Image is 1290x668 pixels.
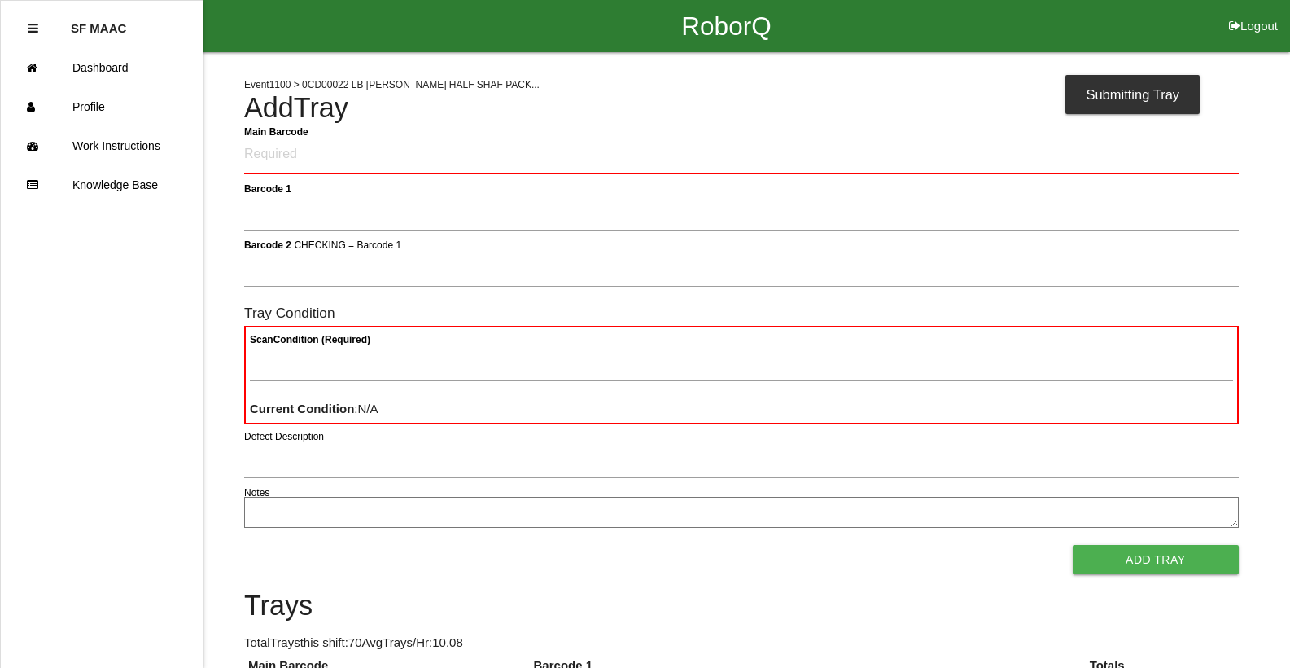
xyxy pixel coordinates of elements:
a: Work Instructions [1,126,203,165]
b: Main Barcode [244,125,308,137]
b: Current Condition [250,402,354,415]
p: SF MAAC [71,9,126,35]
span: : N/A [250,402,378,415]
label: Notes [244,486,269,500]
a: Profile [1,87,203,126]
div: Close [28,9,38,48]
button: Add Tray [1073,545,1239,574]
b: Barcode 2 [244,239,291,250]
b: Barcode 1 [244,182,291,194]
h4: Add Tray [244,93,1239,124]
span: Event 1100 > 0CD00022 LB [PERSON_NAME] HALF SHAF PACK... [244,79,540,90]
div: Submitting Tray [1065,75,1200,114]
a: Dashboard [1,48,203,87]
h6: Tray Condition [244,305,1239,321]
a: Knowledge Base [1,165,203,204]
label: Defect Description [244,429,324,444]
input: Required [244,136,1239,174]
h4: Trays [244,591,1239,622]
p: Total Trays this shift: 70 Avg Trays /Hr: 10.08 [244,634,1239,653]
span: CHECKING = Barcode 1 [294,239,401,250]
b: Scan Condition (Required) [250,334,370,345]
